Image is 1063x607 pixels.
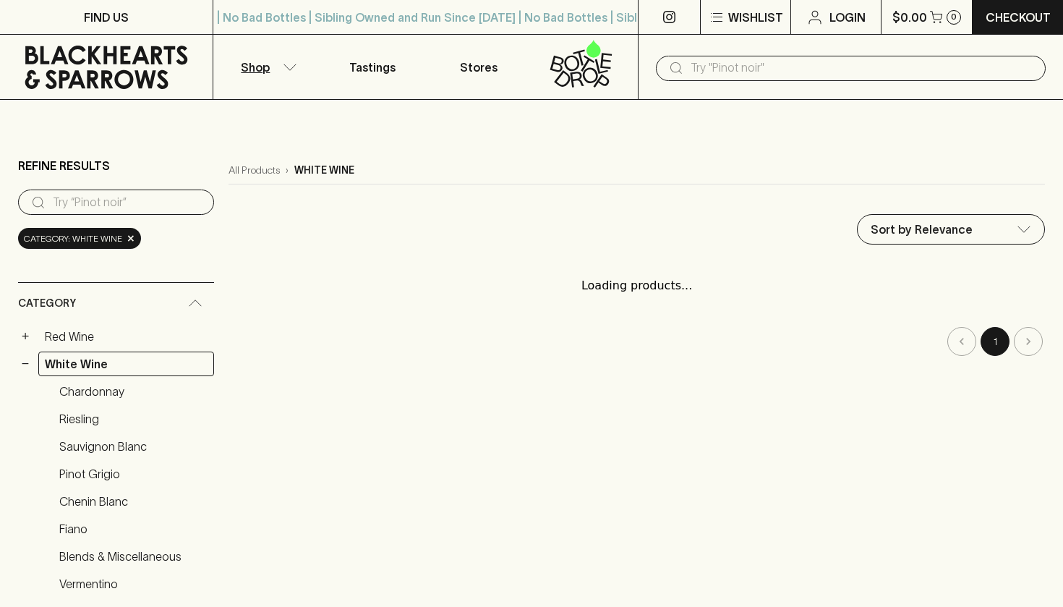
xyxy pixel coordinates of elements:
[18,283,214,324] div: Category
[53,379,214,404] a: Chardonnay
[951,13,957,21] p: 0
[320,35,426,99] a: Tastings
[229,163,280,178] a: All Products
[892,9,927,26] p: $0.00
[728,9,783,26] p: Wishlist
[53,462,214,486] a: Pinot Grigio
[53,434,214,459] a: Sauvignon Blanc
[981,327,1009,356] button: page 1
[349,59,396,76] p: Tastings
[294,163,354,178] p: white wine
[24,232,122,246] span: Category: white wine
[53,544,214,569] a: Blends & Miscellaneous
[426,35,532,99] a: Stores
[460,59,498,76] p: Stores
[53,517,214,541] a: Fiano
[213,35,320,99] button: Shop
[986,9,1051,26] p: Checkout
[127,231,135,246] span: ×
[53,489,214,514] a: Chenin Blanc
[229,327,1045,356] nav: pagination navigation
[38,324,214,349] a: Red Wine
[18,157,110,174] p: Refine Results
[18,357,33,371] button: −
[18,294,76,313] span: Category
[871,221,973,238] p: Sort by Relevance
[286,163,289,178] p: ›
[53,572,214,596] a: Vermentino
[38,352,214,376] a: White Wine
[53,407,214,431] a: Riesling
[229,263,1045,309] div: Loading products...
[829,9,866,26] p: Login
[858,215,1044,244] div: Sort by Relevance
[84,9,129,26] p: FIND US
[53,191,202,214] input: Try “Pinot noir”
[241,59,270,76] p: Shop
[18,329,33,344] button: +
[691,56,1034,80] input: Try "Pinot noir"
